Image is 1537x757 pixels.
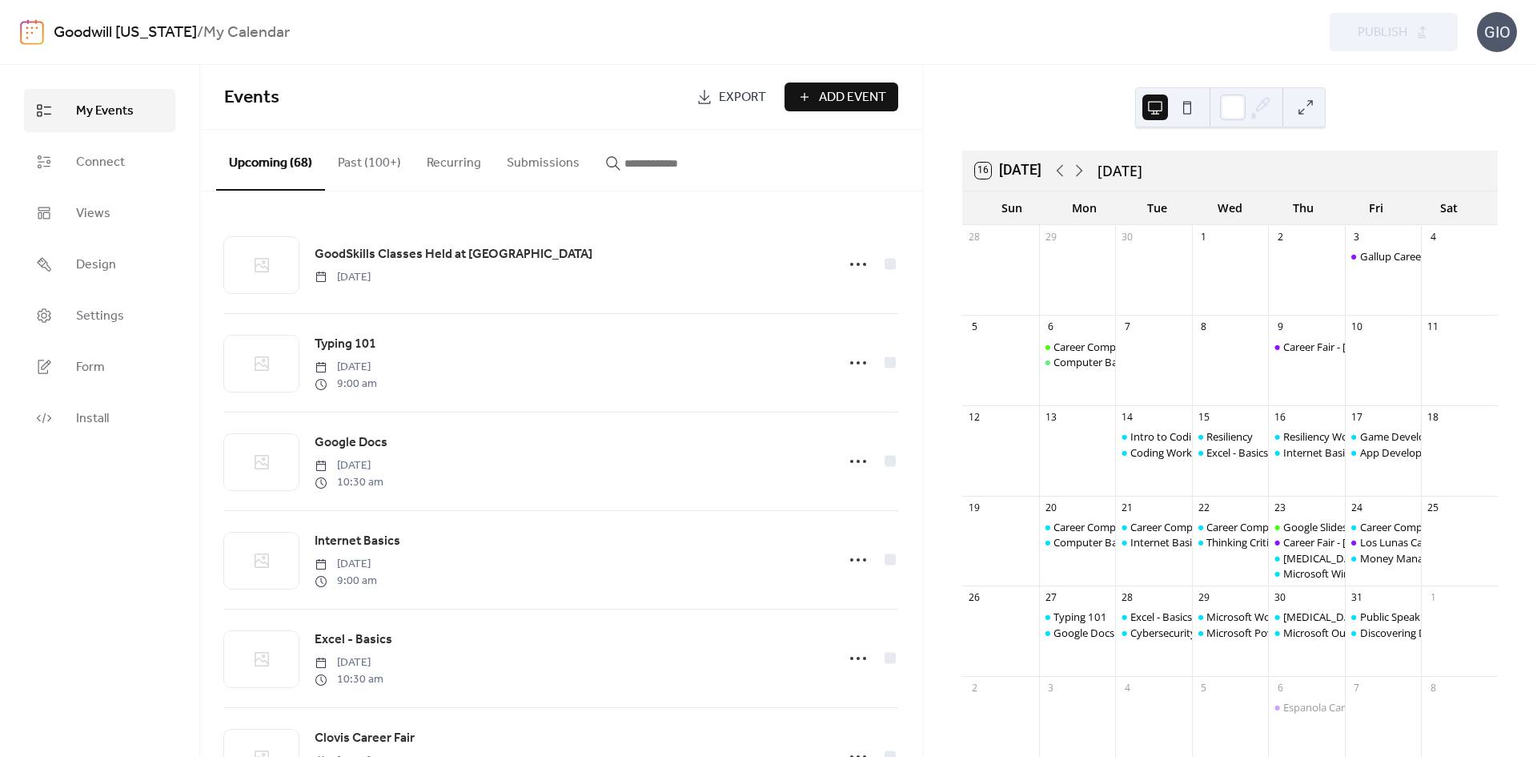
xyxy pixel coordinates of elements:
[1192,610,1269,624] div: Microsoft Word
[1360,551,1460,566] div: Money Management
[1130,626,1196,640] div: Cybersecurity
[819,88,886,107] span: Add Event
[315,457,383,474] span: [DATE]
[1121,191,1194,224] div: Tue
[1192,520,1269,534] div: Career Compass South: Interview/Soft Skills
[1360,610,1461,624] div: Public Speaking Intro
[315,474,383,491] span: 10:30 am
[1130,610,1192,624] div: Excel - Basics
[315,244,592,265] a: GoodSkills Classes Held at [GEOGRAPHIC_DATA]
[494,130,592,189] button: Submissions
[1268,340,1345,354] div: Career Fair - Albuquerque
[24,243,175,286] a: Design
[1121,501,1134,514] div: 21
[1345,445,1422,460] div: App Development
[1197,320,1210,334] div: 8
[224,80,279,115] span: Events
[20,19,44,45] img: logo
[1044,591,1057,605] div: 27
[1121,320,1134,334] div: 7
[1427,230,1440,244] div: 4
[1345,535,1422,550] div: Los Lunas Career Fair
[1194,191,1266,224] div: Wed
[1427,320,1440,334] div: 11
[969,159,1047,183] button: 16[DATE]
[315,531,400,552] a: Internet Basics
[1345,249,1422,264] div: Gallup Career Fair
[1268,535,1345,550] div: Career Fair - Albuquerque
[1350,320,1363,334] div: 10
[76,256,116,275] span: Design
[315,729,415,748] span: Clovis Career Fair
[1477,12,1517,52] div: GIO
[76,307,124,326] span: Settings
[24,397,175,440] a: Install
[1274,591,1287,605] div: 30
[315,335,376,354] span: Typing 101
[1206,429,1253,444] div: Resiliency
[24,140,175,183] a: Connect
[1192,429,1269,444] div: Resiliency
[1268,700,1345,715] div: Espanola Career Fair
[1412,191,1485,224] div: Sat
[315,376,377,393] span: 9:00 am
[1044,501,1057,514] div: 20
[719,88,766,107] span: Export
[1053,520,1256,534] div: Career Compass North: Career Exploration
[1044,320,1057,334] div: 6
[1039,340,1116,354] div: Career Compass North: Career Exploration
[1427,411,1440,425] div: 18
[1274,230,1287,244] div: 2
[1192,626,1269,640] div: Microsoft PowerPoint
[1283,700,1380,715] div: Espanola Career Fair
[1053,355,1134,369] div: Computer Basics
[1053,340,1256,354] div: Career Compass North: Career Exploration
[24,345,175,389] a: Form
[1345,551,1422,566] div: Money Management
[315,630,392,650] span: Excel - Basics
[1197,501,1210,514] div: 22
[1283,610,1418,624] div: [MEDICAL_DATA] Workshop
[1274,320,1287,334] div: 9
[1283,535,1447,550] div: Career Fair - [GEOGRAPHIC_DATA]
[315,334,376,355] a: Typing 101
[1039,355,1116,369] div: Computer Basics
[315,532,400,551] span: Internet Basics
[1206,445,1268,460] div: Excel - Basics
[315,245,592,264] span: GoodSkills Classes Held at [GEOGRAPHIC_DATA]
[54,18,197,48] a: Goodwill [US_STATE]
[76,409,109,429] span: Install
[968,320,981,334] div: 5
[1339,191,1412,224] div: Fri
[1268,429,1345,444] div: Resiliency Workshop
[1283,520,1347,534] div: Google Slides
[1268,551,1345,566] div: Stress Management
[315,269,371,286] span: [DATE]
[1115,626,1192,640] div: Cybersecurity
[203,18,290,48] b: My Calendar
[76,102,134,121] span: My Events
[785,83,898,111] a: Add Event
[1268,626,1345,640] div: Microsoft Outlook
[1360,429,1457,444] div: Game Development
[1360,520,1534,534] div: Career Compass West: Your New Job
[968,230,981,244] div: 28
[315,556,377,573] span: [DATE]
[1268,566,1345,581] div: Microsoft Windows: File Explorer
[1283,626,1370,640] div: Microsoft Outlook
[1350,501,1363,514] div: 24
[1115,520,1192,534] div: Career Compass East: Resume/Applying
[968,591,981,605] div: 26
[1360,626,1442,640] div: Discovering Data
[197,18,203,48] b: /
[1039,626,1116,640] div: Google Docs
[1115,610,1192,624] div: Excel - Basics
[1197,411,1210,425] div: 15
[1115,429,1192,444] div: Intro to Coding
[1053,535,1134,550] div: Computer Basics
[1283,566,1439,581] div: Microsoft Windows: File Explorer
[1192,535,1269,550] div: Thinking Critically
[968,501,981,514] div: 19
[1130,429,1203,444] div: Intro to Coding
[1044,411,1057,425] div: 13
